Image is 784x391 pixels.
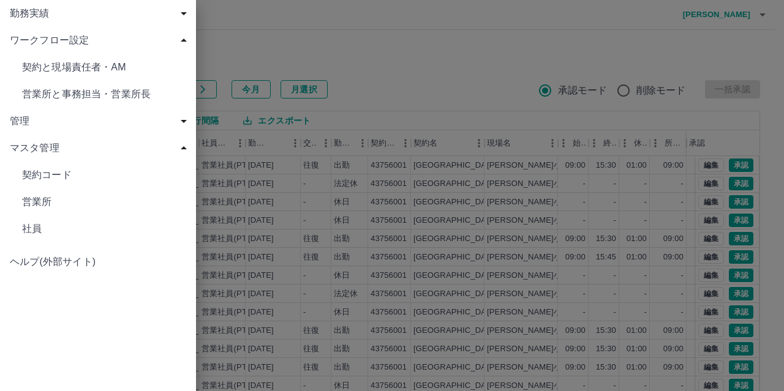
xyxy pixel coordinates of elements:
[22,222,186,236] span: 社員
[10,6,191,21] span: 勤務実績
[22,195,186,209] span: 営業所
[10,141,191,155] span: マスタ管理
[22,87,186,102] span: 営業所と事務担当・営業所長
[10,33,191,48] span: ワークフロー設定
[10,255,186,269] span: ヘルプ(外部サイト)
[22,168,186,182] span: 契約コード
[22,60,186,75] span: 契約と現場責任者・AM
[10,114,191,128] span: 管理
